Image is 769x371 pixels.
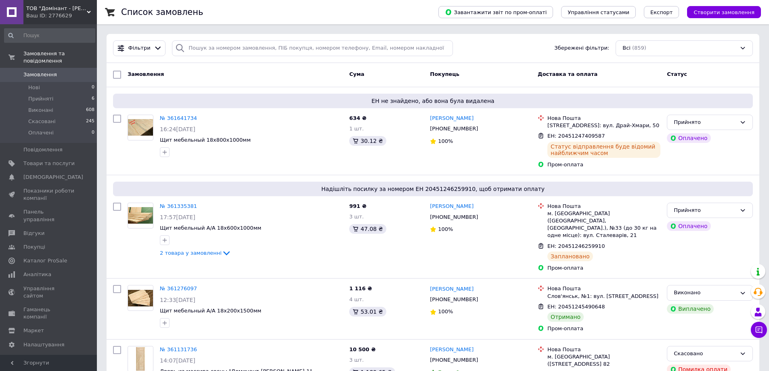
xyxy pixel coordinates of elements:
div: [STREET_ADDRESS]: вул. Драй-Хмари, 50 [547,122,660,129]
div: Виплачено [667,304,714,314]
span: ЕН: 20451245490648 [547,304,605,310]
div: [PHONE_NUMBER] [428,124,480,134]
span: 634 ₴ [349,115,367,121]
span: Прийняті [28,95,53,103]
span: 3 шт. [349,214,364,220]
span: Відгуки [23,230,44,237]
input: Пошук [4,28,95,43]
span: 100% [438,138,453,144]
div: м. [GEOGRAPHIC_DATA] ([STREET_ADDRESS] 82 [547,353,660,368]
a: Фото товару [128,115,153,140]
a: [PERSON_NAME] [430,203,474,210]
button: Завантажити звіт по пром-оплаті [438,6,553,18]
span: 3 шт. [349,357,364,363]
div: Прийнято [674,206,736,215]
div: 30.12 ₴ [349,136,386,146]
span: ЕН не знайдено, або вона була видалена [116,97,750,105]
div: Нова Пошта [547,115,660,122]
span: Щит мебельный 18х800х1000мм [160,137,251,143]
button: Створити замовлення [687,6,761,18]
a: Щит мебельный А/А 18х600х1000мм [160,225,261,231]
span: Гаманець компанії [23,306,75,321]
span: Товари та послуги [23,160,75,167]
span: (859) [632,45,646,51]
div: 47.08 ₴ [349,224,386,234]
a: Створити замовлення [679,9,761,15]
div: [PHONE_NUMBER] [428,355,480,365]
span: 0 [92,129,94,136]
span: Cума [349,71,364,77]
a: Фото товару [128,203,153,228]
span: ТОВ "Домінант - Вуд" [26,5,87,12]
div: [PHONE_NUMBER] [428,294,480,305]
div: Оплачено [667,133,710,143]
a: № 361335381 [160,203,197,209]
a: [PERSON_NAME] [430,346,474,354]
span: Створити замовлення [694,9,754,15]
div: Прийнято [674,118,736,127]
span: Надішліть посилку за номером ЕН 20451246259910, щоб отримати оплату [116,185,750,193]
span: Покупці [23,243,45,251]
span: 4 шт. [349,296,364,302]
a: Щит мебельный А/А 18х200х1500мм [160,308,261,314]
span: Управління сайтом [23,285,75,300]
span: Аналітика [23,271,51,278]
span: 14:07[DATE] [160,357,195,364]
div: Пром-оплата [547,325,660,332]
span: Виконані [28,107,53,114]
span: 608 [86,107,94,114]
span: ЕН: 20451246259910 [547,243,605,249]
span: Покупець [430,71,459,77]
span: Оплачені [28,129,54,136]
div: м. [GEOGRAPHIC_DATA] ([GEOGRAPHIC_DATA], [GEOGRAPHIC_DATA].), №33 (до 30 кг на одне місце): вул. ... [547,210,660,239]
div: Пром-оплата [547,161,660,168]
a: Фото товару [128,285,153,311]
img: Фото товару [128,207,153,224]
span: Фільтри [128,44,151,52]
h1: Список замовлень [121,7,203,17]
span: Каталог ProSale [23,257,67,264]
a: 2 товара у замовленні [160,250,231,256]
span: Замовлення [23,71,57,78]
span: Замовлення [128,71,164,77]
div: Нова Пошта [547,285,660,292]
span: Доставка та оплата [538,71,597,77]
div: Виконано [674,289,736,297]
span: ЕН: 20451247409587 [547,133,605,139]
span: Нові [28,84,40,91]
div: 53.01 ₴ [349,307,386,317]
span: [DEMOGRAPHIC_DATA] [23,174,83,181]
span: Збережені фільтри: [554,44,609,52]
div: Нова Пошта [547,203,660,210]
img: Фото товару [128,290,153,306]
a: [PERSON_NAME] [430,115,474,122]
span: Показники роботи компанії [23,187,75,202]
span: Управління статусами [568,9,629,15]
span: 12:33[DATE] [160,297,195,303]
a: № 361641734 [160,115,197,121]
span: 16:24[DATE] [160,126,195,132]
div: Заплановано [547,252,593,261]
a: № 361131736 [160,346,197,352]
span: Повідомлення [23,146,63,153]
span: Замовлення та повідомлення [23,50,97,65]
button: Чат з покупцем [751,322,767,338]
img: Фото товару [128,119,153,136]
div: Ваш ID: 2776629 [26,12,97,19]
span: 1 116 ₴ [349,285,372,291]
span: Експорт [650,9,673,15]
span: Завантажити звіт по пром-оплаті [445,8,547,16]
span: 1 шт. [349,126,364,132]
span: Маркет [23,327,44,334]
span: 991 ₴ [349,203,367,209]
button: Експорт [644,6,679,18]
span: Скасовані [28,118,56,125]
span: 6 [92,95,94,103]
span: Всі [622,44,631,52]
div: Отримано [547,312,584,322]
a: [PERSON_NAME] [430,285,474,293]
span: 17:57[DATE] [160,214,195,220]
div: [PHONE_NUMBER] [428,212,480,222]
span: Налаштування [23,341,65,348]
